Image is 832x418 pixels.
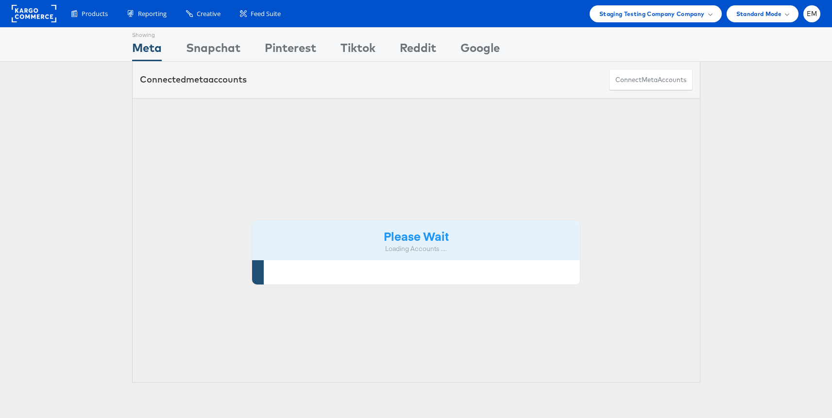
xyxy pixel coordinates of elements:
span: Creative [197,9,221,18]
span: Products [82,9,108,18]
span: Feed Suite [251,9,281,18]
span: Standard Mode [736,9,781,19]
div: Connected accounts [140,73,247,86]
div: Snapchat [186,39,240,61]
div: Loading Accounts .... [259,244,573,253]
button: ConnectmetaAccounts [609,69,693,91]
div: Reddit [400,39,436,61]
div: Showing [132,28,162,39]
div: Meta [132,39,162,61]
span: Reporting [138,9,167,18]
div: Tiktok [340,39,375,61]
div: Pinterest [265,39,316,61]
div: Google [460,39,500,61]
span: meta [642,75,658,84]
strong: Please Wait [384,228,449,244]
span: meta [186,74,208,85]
span: Staging Testing Company Company [599,9,705,19]
span: EM [807,11,817,17]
